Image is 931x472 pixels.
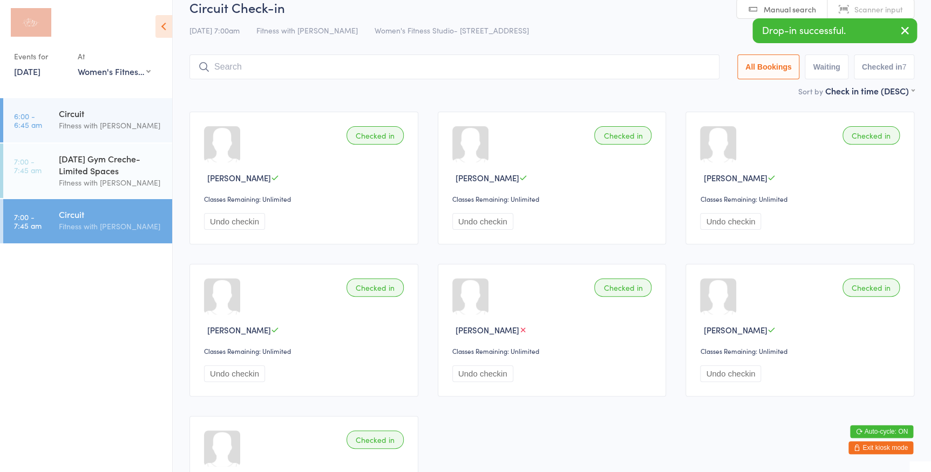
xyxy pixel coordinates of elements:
button: All Bookings [737,54,800,79]
span: [PERSON_NAME] [207,172,271,183]
span: [PERSON_NAME] [456,324,519,336]
div: Circuit [59,107,163,119]
div: Fitness with [PERSON_NAME] [59,119,163,132]
div: Drop-in successful. [752,18,917,43]
span: [PERSON_NAME] [703,324,767,336]
input: Search [189,54,719,79]
a: 6:00 -6:45 amCircuitFitness with [PERSON_NAME] [3,98,172,142]
button: Undo checkin [204,213,265,230]
button: Undo checkin [700,213,761,230]
div: Checked in [346,126,404,145]
div: Checked in [346,430,404,449]
a: 7:00 -7:45 am[DATE] Gym Creche- Limited SpacesFitness with [PERSON_NAME] [3,143,172,198]
div: 7 [902,63,906,71]
span: Scanner input [854,4,903,15]
div: Women's Fitness Studio- [STREET_ADDRESS] [78,65,151,77]
button: Undo checkin [452,365,513,382]
span: [PERSON_NAME] [703,172,767,183]
span: Fitness with [PERSON_NAME] [256,25,358,36]
div: Fitness with [PERSON_NAME] [59,220,163,232]
button: Undo checkin [700,365,761,382]
div: Checked in [842,278,900,297]
div: Classes Remaining: Unlimited [204,194,407,203]
div: Classes Remaining: Unlimited [204,346,407,355]
div: At [78,47,151,65]
div: Circuit [59,208,163,220]
div: Classes Remaining: Unlimited [700,346,903,355]
button: Waiting [805,54,848,79]
div: [DATE] Gym Creche- Limited Spaces [59,153,163,176]
div: Checked in [346,278,404,297]
button: Auto-cycle: ON [850,425,913,438]
div: Check in time (DESC) [825,85,914,97]
span: Manual search [764,4,816,15]
a: [DATE] [14,65,40,77]
label: Sort by [798,86,823,97]
span: [PERSON_NAME] [207,324,271,336]
div: Classes Remaining: Unlimited [452,194,655,203]
span: [PERSON_NAME] [456,172,519,183]
time: 7:00 - 7:45 am [14,157,42,174]
div: Checked in [594,278,651,297]
button: Undo checkin [204,365,265,382]
div: Classes Remaining: Unlimited [700,194,903,203]
div: Checked in [594,126,651,145]
button: Checked in7 [854,54,915,79]
div: Fitness with [PERSON_NAME] [59,176,163,189]
div: Checked in [842,126,900,145]
time: 7:00 - 7:45 am [14,213,42,230]
div: Events for [14,47,67,65]
div: Classes Remaining: Unlimited [452,346,655,355]
button: Undo checkin [452,213,513,230]
button: Exit kiosk mode [848,441,913,454]
time: 6:00 - 6:45 am [14,112,42,129]
span: [DATE] 7:00am [189,25,240,36]
span: Women's Fitness Studio- [STREET_ADDRESS] [375,25,529,36]
img: Fitness with Zoe [11,8,51,37]
a: 7:00 -7:45 amCircuitFitness with [PERSON_NAME] [3,199,172,243]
